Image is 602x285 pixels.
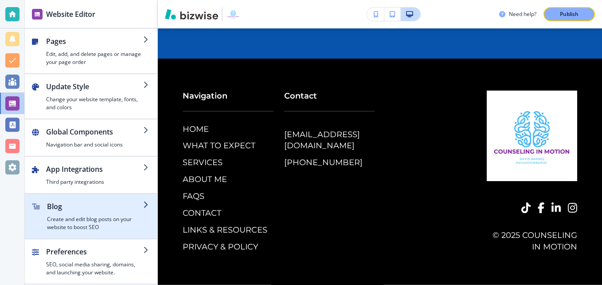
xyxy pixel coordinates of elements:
h4: Third party integrations [46,178,143,186]
p: HOME [183,124,209,135]
button: Global ComponentsNavigation bar and social icons [25,119,157,156]
h4: Edit, add, and delete pages or manage your page order [46,50,143,66]
h2: Blog [47,201,143,212]
p: SERVICES [183,157,223,169]
img: editor icon [32,9,43,20]
p: © 2025 Counseling in Motion [487,230,578,253]
h2: App Integrations [46,164,143,174]
strong: Contact [284,91,317,101]
button: Publish [543,7,595,21]
p: ABOUT ME [183,174,227,186]
h4: Navigation bar and social icons [46,141,143,149]
h4: Create and edit blog posts on your website to boost SEO [47,215,143,231]
h2: Pages [46,36,143,47]
button: BlogCreate and edit blog posts on your website to boost SEO [25,194,157,238]
button: App IntegrationsThird party integrations [25,157,157,193]
p: PRIVACY & POLICY [183,241,258,253]
h2: Update Style [46,81,143,92]
h2: Global Components [46,127,143,137]
button: Update StyleChange your website template, fonts, and colors [25,74,157,119]
h4: Change your website template, fonts, and colors [46,95,143,111]
img: Counseling in Motion [487,91,578,182]
p: FAQS [183,191,204,202]
button: PreferencesSEO, social media sharing, domains, and launching your website. [25,239,157,284]
p: LINKS & RESOURCES [183,225,267,236]
a: [EMAIL_ADDRESS][DOMAIN_NAME] [284,129,375,152]
p: CONTACT [183,208,221,219]
a: [PHONE_NUMBER] [284,157,363,169]
img: Bizwise Logo [165,9,218,20]
h2: Preferences [46,246,143,257]
button: PagesEdit, add, and delete pages or manage your page order [25,29,157,73]
h2: Website Editor [46,9,95,20]
h3: Need help? [509,10,536,18]
p: Publish [560,10,579,18]
p: WHAT TO EXPECT [183,140,255,152]
strong: Navigation [183,91,227,101]
img: Your Logo [226,7,240,21]
h4: SEO, social media sharing, domains, and launching your website. [46,261,143,277]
